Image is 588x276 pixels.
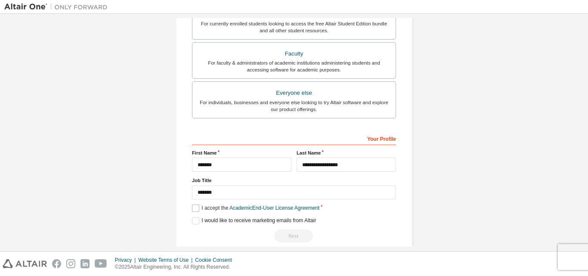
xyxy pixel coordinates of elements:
p: © 2025 Altair Engineering, Inc. All Rights Reserved. [115,264,237,271]
div: Read and acccept EULA to continue [192,229,396,242]
div: For faculty & administrators of academic institutions administering students and accessing softwa... [198,59,390,73]
label: Last Name [297,149,396,156]
div: Website Terms of Use [138,257,195,264]
label: I would like to receive marketing emails from Altair [192,217,316,224]
div: Everyone else [198,87,390,99]
img: youtube.svg [95,259,107,268]
div: Privacy [115,257,138,264]
div: Faculty [198,48,390,60]
img: altair_logo.svg [3,259,47,268]
div: For individuals, businesses and everyone else looking to try Altair software and explore our prod... [198,99,390,113]
div: For currently enrolled students looking to access the free Altair Student Edition bundle and all ... [198,20,390,34]
label: Job Title [192,177,396,184]
img: facebook.svg [52,259,61,268]
div: Cookie Consent [195,257,237,264]
img: linkedin.svg [80,259,90,268]
img: Altair One [4,3,112,11]
div: Your Profile [192,131,396,145]
img: instagram.svg [66,259,75,268]
label: First Name [192,149,291,156]
a: Academic End-User License Agreement [229,205,319,211]
label: I accept the [192,205,319,212]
